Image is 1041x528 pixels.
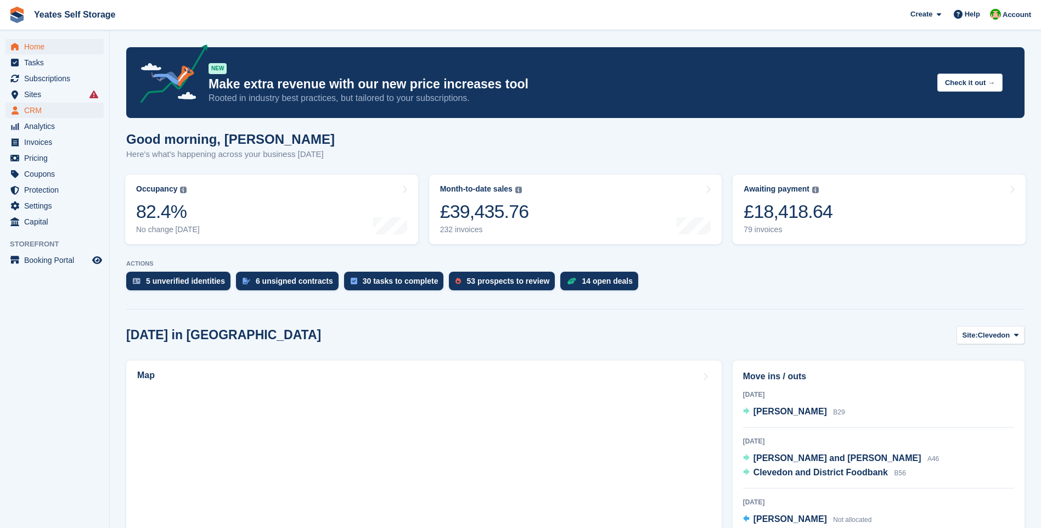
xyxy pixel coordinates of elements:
[24,134,90,150] span: Invoices
[515,187,522,193] img: icon-info-grey-7440780725fd019a000dd9b08b2336e03edf1995a4989e88bcd33f0948082b44.svg
[965,9,980,20] span: Help
[440,184,513,194] div: Month-to-date sales
[744,200,832,223] div: £18,418.64
[24,55,90,70] span: Tasks
[743,466,906,480] a: Clevedon and District Foodbank B56
[753,468,888,477] span: Clevedon and District Foodbank
[743,405,845,419] a: [PERSON_NAME] B29
[743,497,1014,507] div: [DATE]
[24,182,90,198] span: Protection
[440,225,529,234] div: 232 invoices
[351,278,357,284] img: task-75834270c22a3079a89374b754ae025e5fb1db73e45f91037f5363f120a921f8.svg
[956,326,1025,344] button: Site: Clevedon
[743,513,872,527] a: [PERSON_NAME] Not allocated
[89,90,98,99] i: Smart entry sync failures have occurred
[24,87,90,102] span: Sites
[136,184,177,194] div: Occupancy
[927,455,939,463] span: A46
[5,198,104,214] a: menu
[125,175,418,244] a: Occupancy 82.4% No change [DATE]
[5,103,104,118] a: menu
[243,278,250,284] img: contract_signature_icon-13c848040528278c33f63329250d36e43548de30e8caae1d1a13099fd9432cc5.svg
[24,103,90,118] span: CRM
[833,516,871,524] span: Not allocated
[455,278,461,284] img: prospect-51fa495bee0391a8d652442698ab0144808aea92771e9ea1ae160a38d050c398.svg
[5,87,104,102] a: menu
[753,514,827,524] span: [PERSON_NAME]
[567,277,576,285] img: deal-1b604bf984904fb50ccaf53a9ad4b4a5d6e5aea283cecdc64d6e3604feb123c2.svg
[24,119,90,134] span: Analytics
[24,71,90,86] span: Subscriptions
[131,44,208,107] img: price-adjustments-announcement-icon-8257ccfd72463d97f412b2fc003d46551f7dbcb40ab6d574587a9cd5c0d94...
[5,150,104,166] a: menu
[24,166,90,182] span: Coupons
[91,254,104,267] a: Preview store
[1003,9,1031,20] span: Account
[126,260,1025,267] p: ACTIONS
[236,272,344,296] a: 6 unsigned contracts
[30,5,120,24] a: Yeates Self Storage
[560,272,644,296] a: 14 open deals
[910,9,932,20] span: Create
[5,182,104,198] a: menu
[137,370,155,380] h2: Map
[24,39,90,54] span: Home
[440,200,529,223] div: £39,435.76
[733,175,1026,244] a: Awaiting payment £18,418.64 79 invoices
[894,469,905,477] span: B56
[582,277,633,285] div: 14 open deals
[744,225,832,234] div: 79 invoices
[209,92,929,104] p: Rooted in industry best practices, but tailored to your subscriptions.
[146,277,225,285] div: 5 unverified identities
[5,119,104,134] a: menu
[5,166,104,182] a: menu
[126,132,335,147] h1: Good morning, [PERSON_NAME]
[136,200,200,223] div: 82.4%
[180,187,187,193] img: icon-info-grey-7440780725fd019a000dd9b08b2336e03edf1995a4989e88bcd33f0948082b44.svg
[743,370,1014,383] h2: Move ins / outs
[5,134,104,150] a: menu
[126,148,335,161] p: Here's what's happening across your business [DATE]
[743,390,1014,400] div: [DATE]
[5,71,104,86] a: menu
[833,408,845,416] span: B29
[753,407,827,416] span: [PERSON_NAME]
[5,252,104,268] a: menu
[743,436,1014,446] div: [DATE]
[136,225,200,234] div: No change [DATE]
[990,9,1001,20] img: Angela Field
[209,76,929,92] p: Make extra revenue with our new price increases tool
[937,74,1003,92] button: Check it out →
[744,184,809,194] div: Awaiting payment
[256,277,333,285] div: 6 unsigned contracts
[24,252,90,268] span: Booking Portal
[126,272,236,296] a: 5 unverified identities
[429,175,722,244] a: Month-to-date sales £39,435.76 232 invoices
[978,330,1010,341] span: Clevedon
[24,214,90,229] span: Capital
[209,63,227,74] div: NEW
[133,278,140,284] img: verify_identity-adf6edd0f0f0b5bbfe63781bf79b02c33cf7c696d77639b501bdc392416b5a36.svg
[126,328,321,342] h2: [DATE] in [GEOGRAPHIC_DATA]
[9,7,25,23] img: stora-icon-8386f47178a22dfd0bd8f6a31ec36ba5ce8667c1dd55bd0f319d3a0aa187defe.svg
[466,277,549,285] div: 53 prospects to review
[5,39,104,54] a: menu
[363,277,438,285] div: 30 tasks to complete
[10,239,109,250] span: Storefront
[24,198,90,214] span: Settings
[449,272,560,296] a: 53 prospects to review
[743,452,939,466] a: [PERSON_NAME] and [PERSON_NAME] A46
[812,187,819,193] img: icon-info-grey-7440780725fd019a000dd9b08b2336e03edf1995a4989e88bcd33f0948082b44.svg
[753,453,921,463] span: [PERSON_NAME] and [PERSON_NAME]
[963,330,978,341] span: Site:
[5,214,104,229] a: menu
[5,55,104,70] a: menu
[24,150,90,166] span: Pricing
[344,272,449,296] a: 30 tasks to complete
